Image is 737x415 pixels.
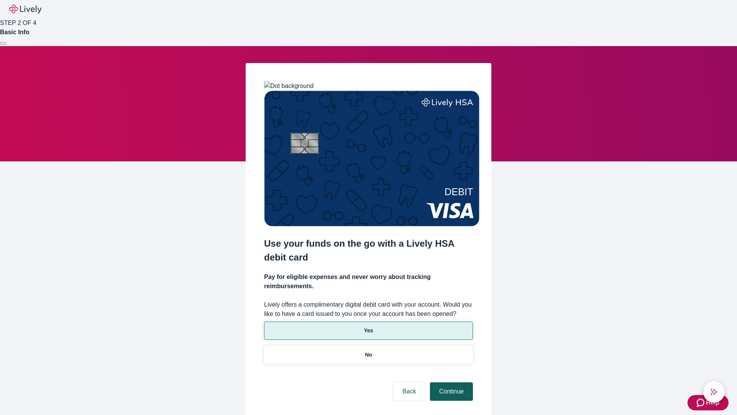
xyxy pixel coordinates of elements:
button: Zendesk support iconHelp [687,395,729,410]
p: No [365,351,372,359]
span: Help [706,398,719,407]
img: Debit card [264,91,479,226]
button: Continue [430,382,473,401]
img: Dot background [264,81,314,91]
label: Lively offers a complimentary digital debit card with your account. Would you like to have a card... [264,300,473,319]
img: Lively [9,5,41,14]
button: chat [703,381,725,403]
svg: Zendesk support icon [697,398,706,407]
button: Yes [264,322,473,340]
h2: Use your funds on the go with a Lively HSA debit card [264,237,473,264]
button: No [264,346,473,364]
button: Back [393,382,425,401]
p: Yes [364,327,373,335]
svg: Lively AI Assistant [710,388,718,396]
h4: Pay for eligible expenses and never worry about tracking reimbursements. [264,272,473,291]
